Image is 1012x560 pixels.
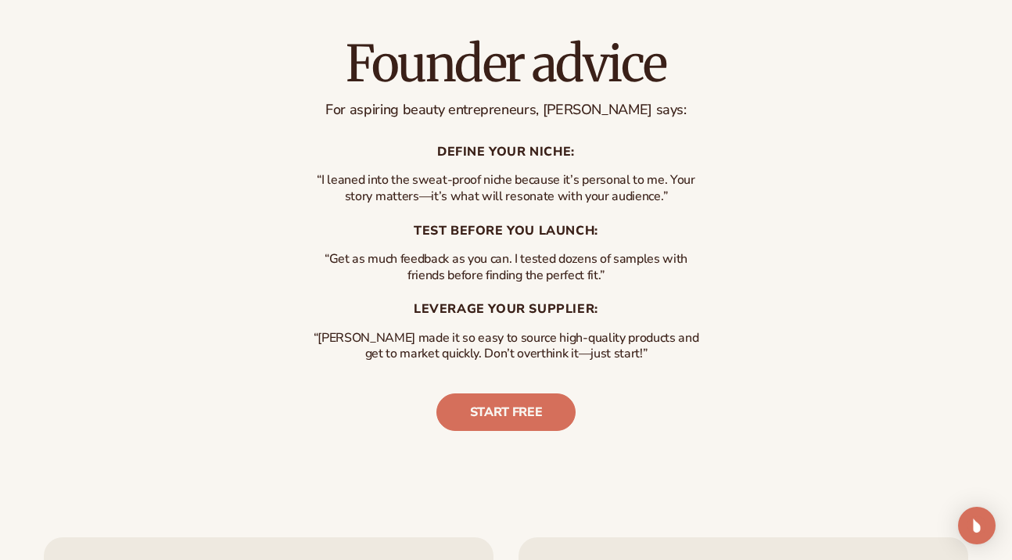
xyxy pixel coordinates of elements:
a: Start free [436,393,576,431]
p: “I leaned into the sweat-proof niche because it’s personal to me. Your story matters—it’s what wi... [310,172,702,205]
h3: Test before you launch: [310,224,702,239]
h3: Leverage your supplier: [310,302,702,317]
h3: Define your niche: [310,145,702,160]
p: “Get as much feedback as you can. I tested dozens of samples with friends before finding the perf... [310,251,702,284]
p: For aspiring beauty entrepreneurs, [PERSON_NAME] says: [201,101,811,119]
p: “[PERSON_NAME] made it so easy to source high-quality products and get to market quickly. Don’t o... [310,330,702,363]
h2: Founder advice [201,38,811,88]
div: Open Intercom Messenger [958,507,996,544]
